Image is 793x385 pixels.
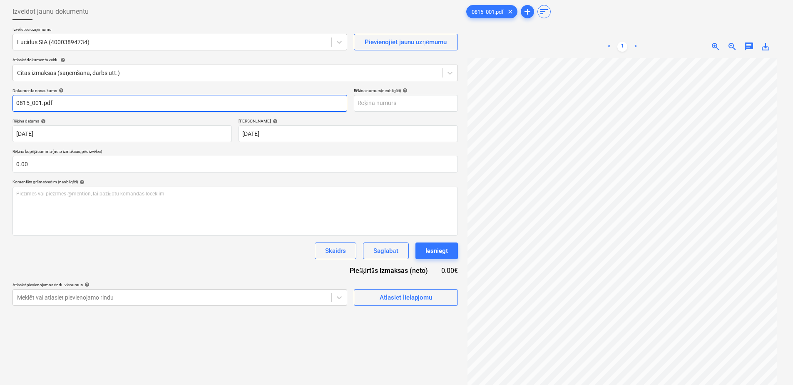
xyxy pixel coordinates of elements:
div: Pievienojiet jaunu uzņēmumu [365,37,447,47]
span: clear [505,7,515,17]
span: chat [744,42,754,52]
input: Rēķina kopējā summa (neto izmaksas, pēc izvēles) [12,156,458,172]
p: Rēķina kopējā summa (neto izmaksas, pēc izvēles) [12,149,458,156]
span: help [57,88,64,93]
span: help [401,88,408,93]
button: Skaidrs [315,242,356,259]
span: sort [539,7,549,17]
span: Izveidot jaunu dokumentu [12,7,89,17]
input: Dokumenta nosaukums [12,95,347,112]
div: Rēķina numurs (neobligāti) [354,88,458,93]
iframe: Chat Widget [751,345,793,385]
span: help [83,282,89,287]
div: Atlasiet pievienojamos rindu vienumus [12,282,347,287]
div: Rēķina datums [12,118,232,124]
input: Rēķina numurs [354,95,458,112]
div: Piešķirtās izmaksas (neto) [343,266,441,275]
div: Komentārs grāmatvedim (neobligāti) [12,179,458,185]
span: 0815_001.pdf [467,9,509,15]
div: [PERSON_NAME] [239,118,458,124]
button: Iesniegt [415,242,458,259]
div: Atlasiet lielapjomu [380,292,432,303]
div: Skaidrs [325,245,346,256]
span: save_alt [761,42,771,52]
a: Next page [631,42,641,52]
a: Previous page [604,42,614,52]
input: Izpildes datums nav norādīts [239,125,458,142]
a: Page 1 is your current page [617,42,627,52]
button: Pievienojiet jaunu uzņēmumu [354,34,458,50]
div: 0.00€ [441,266,458,275]
span: zoom_in [711,42,721,52]
div: Iesniegt [425,245,448,256]
p: Izvēlieties uzņēmumu [12,27,347,34]
div: Saglabāt [373,245,398,256]
input: Rēķina datums nav norādīts [12,125,232,142]
span: help [39,119,46,124]
span: zoom_out [727,42,737,52]
span: help [271,119,278,124]
div: Atlasiet dokumenta veidu [12,57,458,62]
span: help [78,180,85,185]
button: Atlasiet lielapjomu [354,289,458,306]
button: Saglabāt [363,242,408,259]
div: Dokumenta nosaukums [12,88,347,93]
span: add [522,7,532,17]
span: help [59,57,65,62]
div: 0815_001.pdf [466,5,517,18]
